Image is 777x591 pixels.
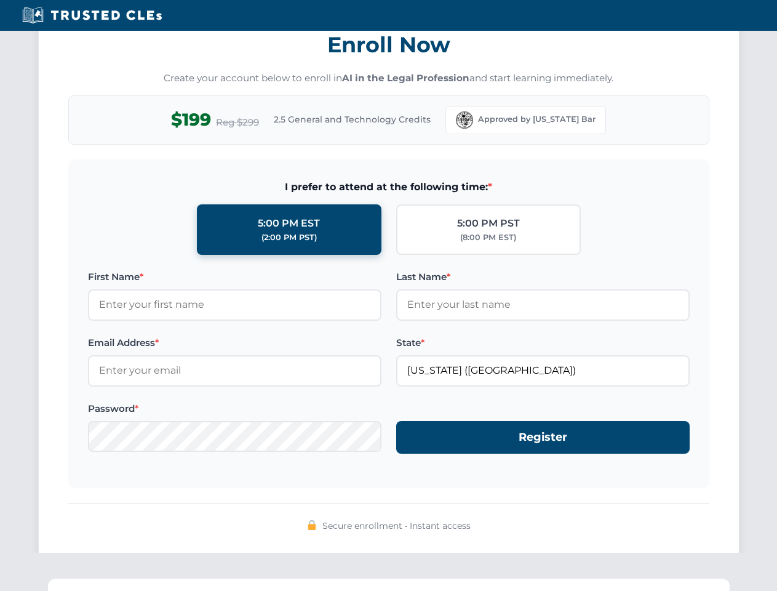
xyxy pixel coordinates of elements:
[307,520,317,530] img: 🔒
[171,106,211,134] span: $199
[88,355,381,386] input: Enter your email
[261,231,317,244] div: (2:00 PM PST)
[396,336,690,350] label: State
[88,270,381,284] label: First Name
[18,6,165,25] img: Trusted CLEs
[216,115,259,130] span: Reg $299
[456,111,473,129] img: Florida Bar
[88,179,690,195] span: I prefer to attend at the following time:
[68,71,709,86] p: Create your account below to enroll in and start learning immediately.
[478,113,596,126] span: Approved by [US_STATE] Bar
[322,519,471,533] span: Secure enrollment • Instant access
[88,336,381,350] label: Email Address
[396,421,690,454] button: Register
[88,401,381,416] label: Password
[88,289,381,320] input: Enter your first name
[396,355,690,386] input: Florida (FL)
[274,113,431,126] span: 2.5 General and Technology Credits
[396,270,690,284] label: Last Name
[68,25,709,64] h3: Enroll Now
[258,215,320,231] div: 5:00 PM EST
[457,215,520,231] div: 5:00 PM PST
[460,231,516,244] div: (8:00 PM EST)
[342,72,469,84] strong: AI in the Legal Profession
[396,289,690,320] input: Enter your last name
